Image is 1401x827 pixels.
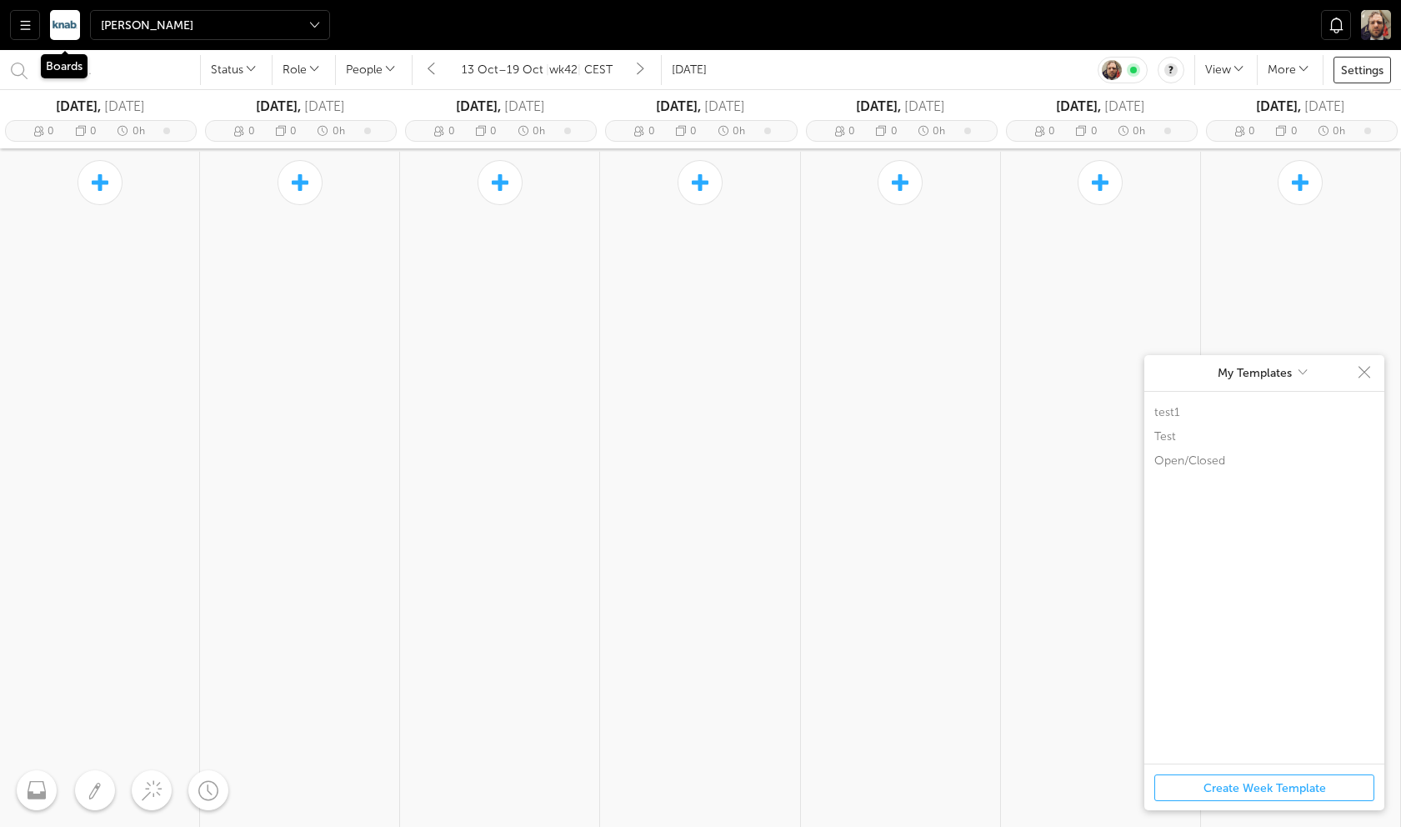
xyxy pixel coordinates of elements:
[32,121,55,141] div: 0
[211,55,243,85] div: Status
[916,121,945,141] div: 0 h
[1274,121,1298,141] div: 0
[85,771,105,801] img: svg%3e
[101,18,193,33] span: [PERSON_NAME]
[1078,160,1123,205] img: New Event
[1333,57,1391,83] button: Settings
[1232,121,1255,141] div: 0
[1032,121,1055,141] div: 0
[1201,160,1395,205] div: board-create-event-button
[1102,60,1122,80] img: avatar
[578,63,581,77] span: |
[200,160,394,205] div: board-create-event-button
[1154,429,1353,445] div: Test
[1098,57,1148,83] div: avatar
[78,160,123,205] img: New Event
[1278,160,1323,205] img: New Event
[200,98,400,115] div: [DATE] ,
[704,98,745,114] span: [DATE]
[600,98,800,115] div: [DATE] ,
[1317,121,1346,141] div: 0 h
[400,98,600,115] div: [DATE] ,
[1116,121,1145,141] div: 0 h
[600,160,794,205] div: board-create-event-button
[232,121,255,141] div: 0
[801,98,1001,115] div: [DATE] ,
[432,121,455,141] div: 0
[874,121,898,141] div: 0
[674,121,698,141] div: 0
[462,63,543,77] span: 13 Oct – 19 Oct
[504,98,545,114] span: [DATE]
[1154,453,1353,469] div: Open/Closed
[73,121,97,141] div: 0
[316,121,345,141] div: 0 h
[632,121,655,141] div: 0
[1154,404,1353,421] div: test1
[478,160,523,205] img: New Event
[516,121,545,141] div: 0 h
[801,160,995,205] div: board-create-event-button
[904,98,945,114] span: [DATE]
[116,121,145,141] div: 0 h
[283,55,307,85] div: Role
[832,121,855,141] div: 0
[1268,63,1296,77] span: More
[716,121,745,141] div: 0 h
[546,63,549,77] span: |
[1001,160,1195,205] div: board-create-event-button
[1074,121,1098,141] div: 0
[672,63,707,77] a: [DATE]
[346,55,383,85] div: People
[1218,366,1292,380] span: My Templates
[1104,98,1145,114] span: [DATE]
[273,121,297,141] div: 0
[546,55,613,85] div: wk 42 CEST
[1361,10,1391,40] img: bwm2ck6wdavfui9vsusj.jpg
[304,98,345,114] span: [DATE]
[1154,774,1374,801] button: Create Week Template
[678,160,723,205] img: New Event
[474,121,498,141] div: 0
[278,160,323,205] img: New Event
[41,54,88,78] span: Boards
[1001,98,1201,115] div: [DATE] ,
[1164,63,1178,77] div: ?
[1304,98,1345,114] span: [DATE]
[1201,98,1401,115] div: [DATE] ,
[104,98,145,114] span: [DATE]
[400,160,594,205] div: board-create-event-button
[878,160,923,205] img: New Event
[1205,63,1231,77] span: View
